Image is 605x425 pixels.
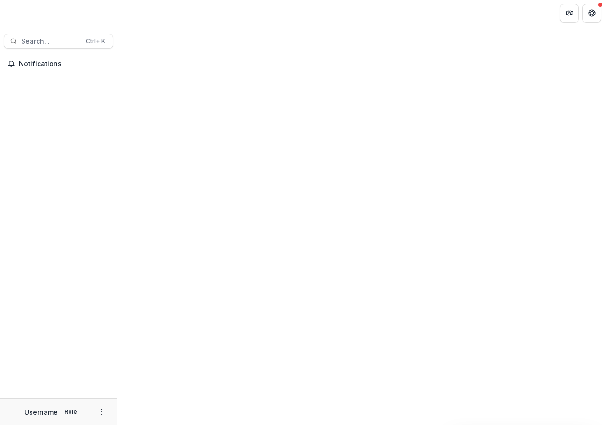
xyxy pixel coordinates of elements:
button: More [96,406,108,417]
p: Role [62,408,80,416]
button: Notifications [4,56,113,71]
p: Username [24,407,58,417]
span: Search... [21,38,80,46]
div: Ctrl + K [84,36,107,46]
button: Search... [4,34,113,49]
button: Partners [560,4,579,23]
button: Get Help [582,4,601,23]
span: Notifications [19,60,109,68]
